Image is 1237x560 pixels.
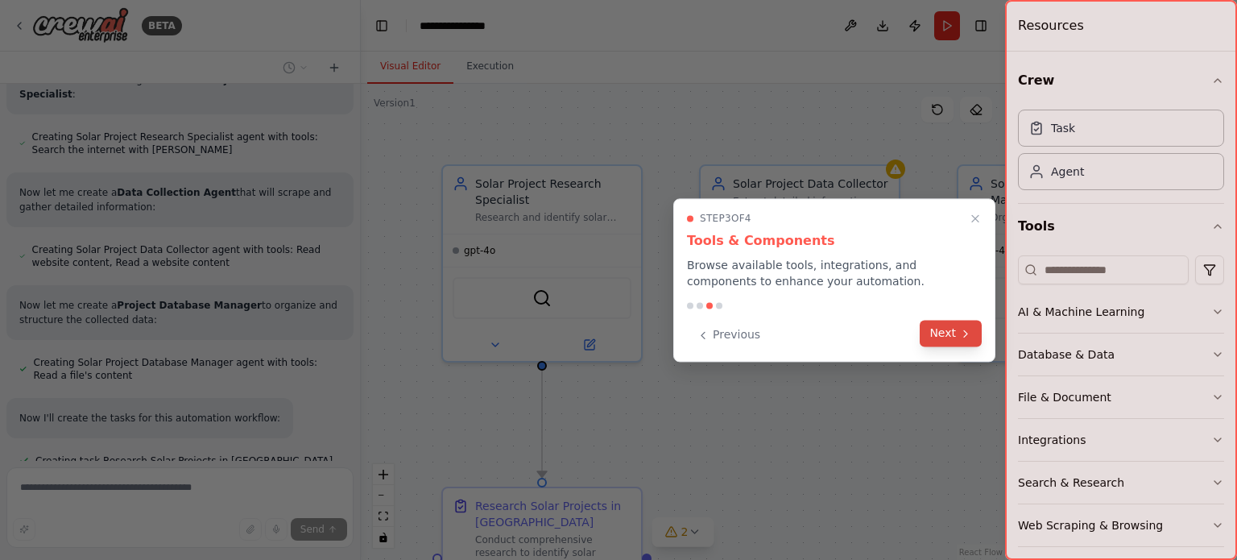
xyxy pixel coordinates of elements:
[687,257,982,289] p: Browse available tools, integrations, and components to enhance your automation.
[700,212,751,225] span: Step 3 of 4
[687,321,770,348] button: Previous
[687,231,982,251] h3: Tools & Components
[966,209,985,228] button: Close walkthrough
[920,320,982,346] button: Next
[370,15,393,37] button: Hide left sidebar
